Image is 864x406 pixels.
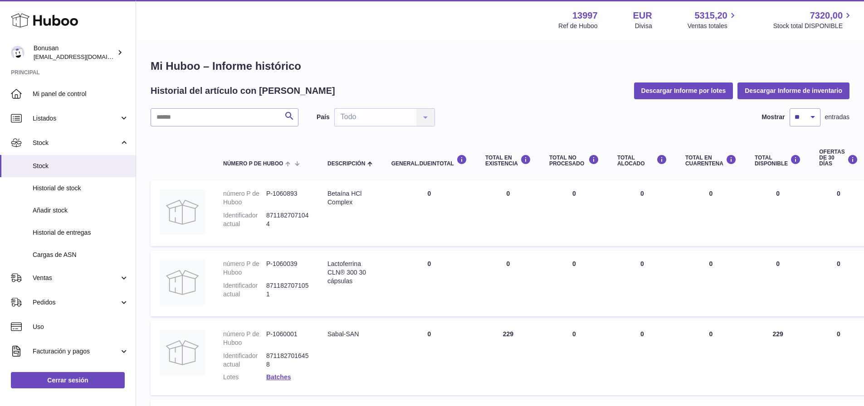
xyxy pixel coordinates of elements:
td: 0 [540,180,608,246]
span: 7320,00 [810,10,843,22]
td: 229 [746,321,810,395]
div: Bonusan [34,44,115,61]
div: Ref de Huboo [558,22,597,30]
button: Descargar Informe por lotes [634,82,733,99]
div: Sabal-SAN [327,330,373,338]
td: 229 [476,321,540,395]
button: Descargar Informe de inventario [737,82,849,99]
span: 0 [709,260,713,267]
td: 0 [476,251,540,316]
span: 5315,20 [694,10,727,22]
span: Listados [33,114,119,123]
span: Pedidos [33,298,119,307]
strong: EUR [633,10,652,22]
span: número P de Huboo [223,161,283,167]
div: Total NO PROCESADO [549,155,599,167]
dd: 8711827071044 [266,211,309,228]
span: Stock total DISPONIBLE [773,22,853,30]
span: Facturación y pagos [33,347,119,356]
span: Historial de stock [33,184,129,193]
span: Ventas totales [688,22,738,30]
td: 0 [540,321,608,395]
dd: P-1060893 [266,189,309,207]
img: product image [160,260,205,305]
span: entradas [825,113,849,121]
div: Total en EXISTENCIA [485,155,531,167]
dt: Lotes [223,373,266,382]
div: Lactoferrina CLN® 300 30 cápsulas [327,260,373,285]
a: Cerrar sesión [11,372,125,388]
span: 0 [709,190,713,197]
span: Añadir stock [33,206,129,215]
h2: Historial del artículo con [PERSON_NAME] [151,85,335,97]
td: 0 [382,321,476,395]
div: Total DISPONIBLE [755,155,801,167]
dd: P-1060039 [266,260,309,277]
td: 0 [382,180,476,246]
img: product image [160,189,205,235]
span: Cargas de ASN [33,251,129,259]
td: 0 [608,251,676,316]
dt: número P de Huboo [223,189,266,207]
label: País [317,113,330,121]
td: 0 [746,180,810,246]
span: Stock [33,162,129,170]
span: Mi panel de control [33,90,129,98]
a: 5315,20 Ventas totales [688,10,738,30]
span: Stock [33,139,119,147]
div: Total ALOCADO [617,155,667,167]
img: product image [160,330,205,375]
span: 0 [709,330,713,338]
div: general.dueInTotal [391,155,467,167]
img: info@bonusan.es [11,46,24,59]
td: 0 [608,321,676,395]
dt: Identificador actual [223,211,266,228]
td: 0 [608,180,676,246]
dt: Identificador actual [223,352,266,369]
a: 7320,00 Stock total DISPONIBLE [773,10,853,30]
dt: número P de Huboo [223,260,266,277]
span: Ventas [33,274,119,282]
dd: 8711827016458 [266,352,309,369]
dt: número P de Huboo [223,330,266,347]
div: OFERTAS DE 30 DÍAS [819,149,858,167]
dt: Identificador actual [223,281,266,299]
td: 0 [476,180,540,246]
span: Descripción [327,161,365,167]
strong: 13997 [572,10,598,22]
td: 0 [540,251,608,316]
div: Betaína HCl Complex [327,189,373,207]
td: 0 [382,251,476,316]
div: Total en CUARENTENA [685,155,737,167]
h1: Mi Huboo – Informe histórico [151,59,849,73]
span: Historial de entregas [33,228,129,237]
span: Uso [33,323,129,331]
a: Batches [266,373,291,381]
div: Divisa [635,22,652,30]
dd: 8711827071051 [266,281,309,299]
td: 0 [746,251,810,316]
label: Mostrar [761,113,785,121]
span: [EMAIL_ADDRESS][DOMAIN_NAME] [34,53,133,60]
dd: P-1060001 [266,330,309,347]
